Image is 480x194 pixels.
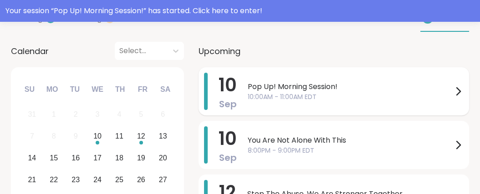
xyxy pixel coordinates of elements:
span: Pop Up! Morning Session! [248,81,453,92]
div: Choose Wednesday, September 10th, 2025 [88,127,107,146]
div: Your session “ Pop Up! Morning Session! ” has started. Click here to enter! [5,5,475,16]
span: Upcoming [199,45,240,57]
div: 3 [96,108,100,120]
div: Choose Wednesday, September 17th, 2025 [88,149,107,168]
div: Not available Sunday, September 7th, 2025 [22,127,42,146]
div: Fr [133,80,153,99]
div: Not available Saturday, September 6th, 2025 [153,105,173,124]
div: Choose Saturday, September 27th, 2025 [153,170,173,189]
div: 6 [161,108,165,120]
div: Not available Monday, September 8th, 2025 [44,127,64,146]
div: Not available Wednesday, September 3rd, 2025 [88,105,107,124]
div: 26 [137,174,145,186]
div: 8 [52,130,56,142]
span: Sep [219,98,237,110]
div: Not available Tuesday, September 2nd, 2025 [66,105,86,124]
div: 7 [30,130,34,142]
div: Choose Sunday, September 21st, 2025 [22,170,42,189]
div: Not available Friday, September 5th, 2025 [131,105,151,124]
div: 23 [71,174,80,186]
div: 18 [115,152,123,164]
div: Not available Monday, September 1st, 2025 [44,105,64,124]
div: 2 [74,108,78,120]
div: 22 [50,174,58,186]
div: 14 [28,152,36,164]
span: Sep [219,151,237,164]
div: 17 [93,152,102,164]
div: Choose Tuesday, September 23rd, 2025 [66,170,86,189]
div: 13 [159,130,167,142]
div: 24 [93,174,102,186]
div: Not available Tuesday, September 9th, 2025 [66,127,86,146]
div: 15 [50,152,58,164]
div: Choose Sunday, September 14th, 2025 [22,149,42,168]
div: Choose Monday, September 22nd, 2025 [44,170,64,189]
span: 10 [219,72,237,98]
div: Choose Friday, September 26th, 2025 [131,170,151,189]
div: Su [20,80,40,99]
div: Choose Thursday, September 11th, 2025 [110,127,129,146]
div: 10 [93,130,102,142]
div: Choose Friday, September 19th, 2025 [131,149,151,168]
span: 10 [219,126,237,151]
div: 11 [115,130,123,142]
div: Choose Tuesday, September 16th, 2025 [66,149,86,168]
span: You Are Not Alone With This [248,135,453,146]
div: 31 [28,108,36,120]
div: 9 [74,130,78,142]
div: Mo [42,80,62,99]
div: Choose Thursday, September 25th, 2025 [110,170,129,189]
div: Choose Monday, September 15th, 2025 [44,149,64,168]
div: Th [110,80,130,99]
div: Not available Sunday, August 31st, 2025 [22,105,42,124]
div: 1 [52,108,56,120]
div: Choose Saturday, September 13th, 2025 [153,127,173,146]
div: 27 [159,174,167,186]
div: 16 [71,152,80,164]
span: 8:00PM - 9:00PM EDT [248,146,453,155]
div: 12 [137,130,145,142]
div: Tu [65,80,85,99]
div: 20 [159,152,167,164]
div: 19 [137,152,145,164]
div: 21 [28,174,36,186]
div: Choose Saturday, September 20th, 2025 [153,149,173,168]
div: Choose Thursday, September 18th, 2025 [110,149,129,168]
div: Not available Thursday, September 4th, 2025 [110,105,129,124]
div: Sa [155,80,175,99]
div: 4 [117,108,121,120]
div: 5 [139,108,143,120]
div: Choose Friday, September 12th, 2025 [131,127,151,146]
div: Choose Wednesday, September 24th, 2025 [88,170,107,189]
span: Calendar [11,45,49,57]
div: 25 [115,174,123,186]
div: We [87,80,107,99]
span: 10:00AM - 11:00AM EDT [248,92,453,102]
